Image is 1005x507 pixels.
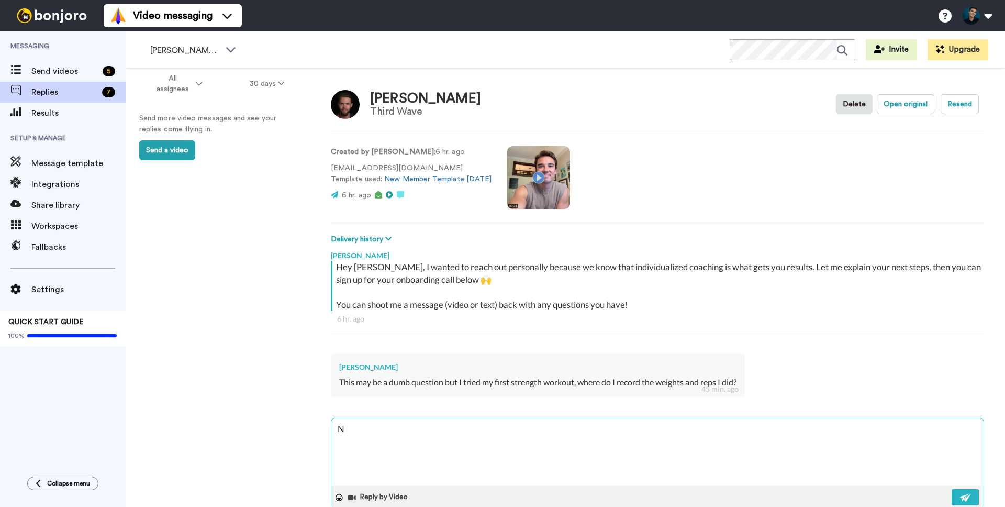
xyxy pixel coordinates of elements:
[941,94,979,114] button: Resend
[339,362,736,372] div: [PERSON_NAME]
[150,44,220,57] span: [PERSON_NAME]'s Workspace
[331,418,984,486] textarea: N
[701,384,739,394] div: 45 min. ago
[384,175,492,183] a: New Member Template [DATE]
[8,318,84,326] span: QUICK START GUIDE
[8,332,25,340] span: 100%
[151,73,194,94] span: All assignees
[866,39,917,60] button: Invite
[928,39,988,60] button: Upgrade
[331,148,434,156] strong: Created by [PERSON_NAME]
[31,86,98,98] span: Replies
[139,140,195,160] button: Send a video
[331,90,360,119] img: Image of Paul Austin
[31,241,126,253] span: Fallbacks
[102,87,115,97] div: 7
[133,8,213,23] span: Video messaging
[331,234,395,245] button: Delivery history
[347,490,411,505] button: Reply by Video
[960,493,971,502] img: send-white.svg
[342,192,371,199] span: 6 hr. ago
[139,113,296,135] p: Send more video messages and see your replies come flying in.
[337,314,978,324] div: 6 hr. ago
[226,74,308,93] button: 30 days
[331,163,492,185] p: [EMAIL_ADDRESS][DOMAIN_NAME] Template used:
[27,477,98,490] button: Collapse menu
[339,377,736,389] div: This may be a dumb question but I tried my first strength workout, where do I record the weights ...
[31,178,126,191] span: Integrations
[31,107,126,119] span: Results
[31,199,126,212] span: Share library
[331,147,492,158] p: : 6 hr. ago
[103,66,115,76] div: 5
[877,94,934,114] button: Open original
[370,91,481,106] div: [PERSON_NAME]
[128,69,226,98] button: All assignees
[13,8,91,23] img: bj-logo-header-white.svg
[47,479,90,488] span: Collapse menu
[31,283,126,296] span: Settings
[331,245,984,261] div: [PERSON_NAME]
[31,65,98,78] span: Send videos
[31,157,126,170] span: Message template
[836,94,873,114] button: Delete
[370,106,481,117] div: Third Wave
[31,220,126,233] span: Workspaces
[336,261,981,311] div: Hey [PERSON_NAME], I wanted to reach out personally because we know that individualized coaching ...
[110,7,127,24] img: vm-color.svg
